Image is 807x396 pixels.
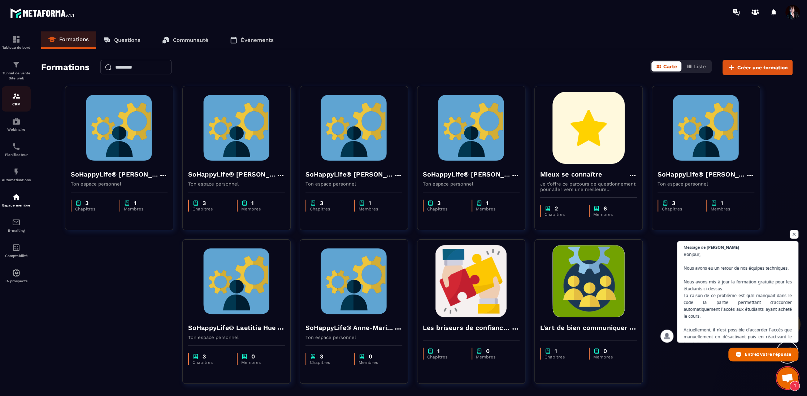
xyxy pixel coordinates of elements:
[658,169,746,179] h4: SoHappyLife® [PERSON_NAME]
[305,169,394,179] h4: SoHappyLife® [PERSON_NAME]
[114,37,140,43] p: Questions
[188,323,276,333] h4: SoHappyLife® Laetitia Hue
[2,71,31,81] p: Tunnel de vente Site web
[75,200,82,206] img: chapter
[71,181,168,187] p: Ton espace personnel
[2,187,31,213] a: automationsautomationsEspace membre
[192,200,199,206] img: chapter
[359,206,395,212] p: Membres
[2,30,31,55] a: formationformationTableau de bord
[2,112,31,137] a: automationsautomationsWebinaire
[10,6,75,19] img: logo
[790,381,800,391] span: 1
[423,323,511,333] h4: Les briseurs de confiance dans l'entreprise
[652,86,769,239] a: formation-backgroundSoHappyLife® [PERSON_NAME]Ton espace personnelchapter3Chapitreschapter1Membres
[305,323,394,333] h4: SoHappyLife® Anne-Marine ALLEON
[2,86,31,112] a: formationformationCRM
[305,245,402,317] img: formation-background
[603,205,607,212] p: 6
[241,200,248,206] img: chapter
[417,239,534,393] a: formation-backgroundLes briseurs de confiance dans l'entreprisechapter1Chapitreschapter0Membres
[684,245,706,249] span: Message de
[310,353,316,360] img: chapter
[2,153,31,157] p: Planificateur
[662,200,668,206] img: chapter
[423,181,520,187] p: Ton espace personnel
[173,37,208,43] p: Communauté
[223,31,281,49] a: Événements
[12,193,21,201] img: automations
[603,348,607,354] p: 0
[12,243,21,252] img: accountant
[417,86,534,239] a: formation-backgroundSoHappyLife® [PERSON_NAME]Ton espace personnelchapter3Chapitreschapter1Membres
[2,238,31,263] a: accountantaccountantComptabilité
[711,200,717,206] img: chapter
[12,167,21,176] img: automations
[305,181,402,187] p: Ton espace personnel
[427,200,434,206] img: chapter
[777,367,798,389] div: Ouvrir le chat
[59,36,89,43] p: Formations
[192,353,199,360] img: chapter
[540,245,637,317] img: formation-background
[662,206,699,212] p: Chapitres
[423,92,520,164] img: formation-background
[534,239,652,393] a: formation-backgroundL'art de bien communiquerchapter1Chapitreschapter0Membres
[188,245,285,317] img: formation-background
[305,335,402,340] p: Ton espace personnel
[134,200,136,206] p: 1
[12,117,21,126] img: automations
[182,239,300,393] a: formation-backgroundSoHappyLife® Laetitia HueTon espace personnelchapter3Chapitreschapter0Membres
[359,353,365,360] img: chapter
[2,162,31,187] a: automationsautomationsAutomatisations
[300,86,417,239] a: formation-backgroundSoHappyLife® [PERSON_NAME]Ton espace personnelchapter3Chapitreschapter1Membres
[320,353,323,360] p: 3
[12,60,21,69] img: formation
[2,45,31,49] p: Tableau de bord
[593,205,600,212] img: chapter
[12,35,21,44] img: formation
[437,200,441,206] p: 3
[96,31,148,49] a: Questions
[251,353,255,360] p: 0
[2,127,31,131] p: Webinaire
[155,31,216,49] a: Communauté
[555,348,557,354] p: 1
[305,92,402,164] img: formation-background
[310,360,347,365] p: Chapitres
[593,348,600,354] img: chapter
[2,137,31,162] a: schedulerschedulerPlanificateur
[41,60,90,75] h2: Formations
[203,353,206,360] p: 3
[544,348,551,354] img: chapter
[300,239,417,393] a: formation-backgroundSoHappyLife® Anne-Marine ALLEONTon espace personnelchapter3Chapitreschapter0M...
[423,169,511,179] h4: SoHappyLife® [PERSON_NAME]
[359,200,365,206] img: chapter
[241,206,278,212] p: Membres
[2,178,31,182] p: Automatisations
[75,206,112,212] p: Chapitres
[320,200,323,206] p: 3
[71,169,159,179] h4: SoHappyLife® [PERSON_NAME]
[593,354,630,360] p: Membres
[658,181,754,187] p: Ton espace personnel
[684,251,792,395] span: Bonjour, Nous avons eu un retour de nos équipes techniques. Nous avons mis à jour la formation gr...
[694,64,706,69] span: Liste
[544,205,551,212] img: chapter
[41,31,96,49] a: Formations
[540,169,602,179] h4: Mieux se connaître
[427,348,434,354] img: chapter
[745,348,791,361] span: Entrez votre réponse
[555,205,558,212] p: 2
[423,245,520,317] img: formation-background
[65,86,182,239] a: formation-backgroundSoHappyLife® [PERSON_NAME]Ton espace personnelchapter3Chapitreschapter1Membres
[540,92,637,164] img: formation-background
[310,200,316,206] img: chapter
[188,181,285,187] p: Ton espace personnel
[658,92,754,164] img: formation-background
[437,348,440,354] p: 1
[723,60,793,75] button: Créer une formation
[369,200,371,206] p: 1
[544,354,582,360] p: Chapitres
[12,269,21,277] img: automations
